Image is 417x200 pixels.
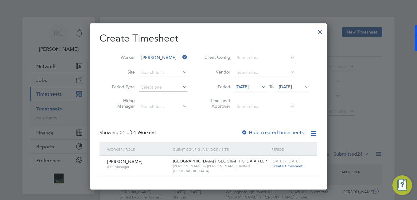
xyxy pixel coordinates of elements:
[173,164,268,169] span: [PERSON_NAME] & [PERSON_NAME] Limited
[107,54,135,60] label: Worker
[271,158,300,164] span: [DATE] - [DATE]
[203,69,230,75] label: Vendor
[235,68,295,77] input: Search for...
[139,54,187,62] input: Search for...
[107,164,168,169] span: Site Manager
[241,130,304,136] label: Hide created timesheets
[235,102,295,111] input: Search for...
[270,142,311,156] div: Period
[107,159,142,164] span: [PERSON_NAME]
[271,163,303,169] span: Create timesheet
[235,54,295,62] input: Search for...
[139,102,187,111] input: Search for...
[139,83,187,92] input: Select one
[173,158,267,164] span: [GEOGRAPHIC_DATA] ([GEOGRAPHIC_DATA]) LLP
[120,130,131,136] span: 01 of
[203,54,230,60] label: Client Config
[392,175,412,195] button: Engage Resource Center
[107,69,135,75] label: Site
[203,84,230,90] label: Period
[267,83,275,91] span: To
[120,130,155,136] span: 01 Workers
[107,98,135,109] label: Hiring Manager
[107,84,135,90] label: Period Type
[171,142,270,156] div: Client Config / Vendor / Site
[236,84,249,90] span: [DATE]
[106,142,171,156] div: Worker / Role
[203,98,230,109] label: Timesheet Approver
[99,32,317,45] h2: Create Timesheet
[99,130,157,136] div: Showing
[279,84,292,90] span: [DATE]
[139,68,187,77] input: Search for...
[173,169,268,174] span: [GEOGRAPHIC_DATA]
